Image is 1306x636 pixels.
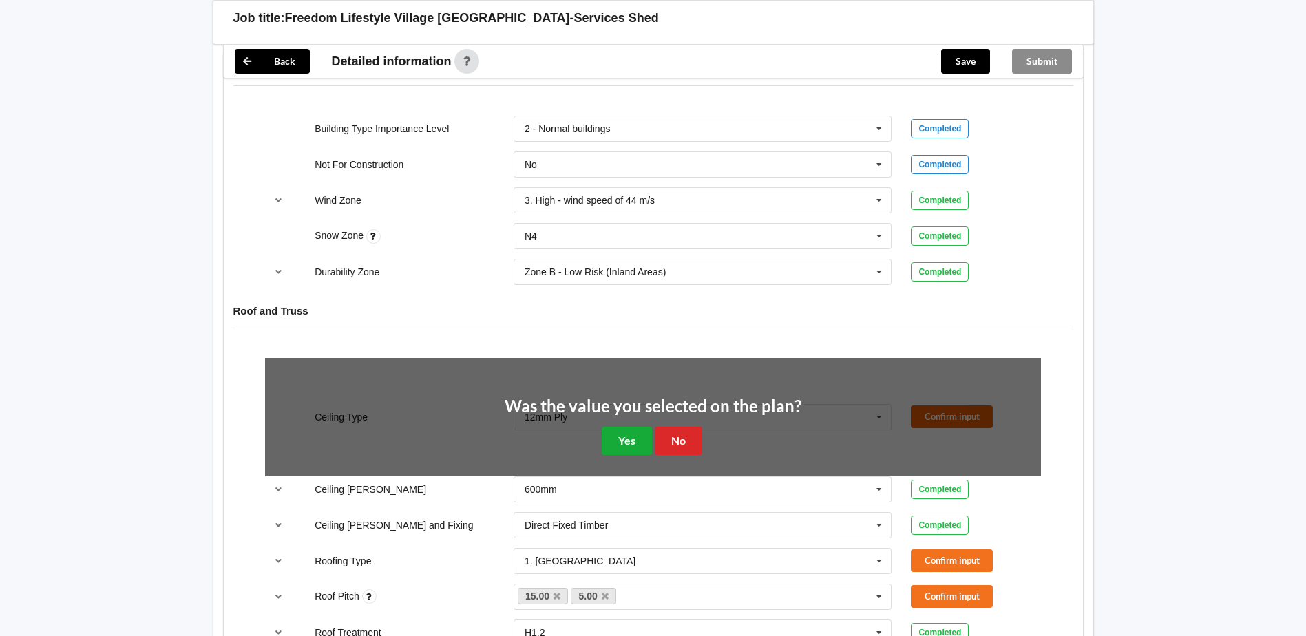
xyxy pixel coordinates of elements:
[911,585,993,608] button: Confirm input
[655,427,702,455] button: No
[265,549,292,573] button: reference-toggle
[265,188,292,213] button: reference-toggle
[911,191,969,210] div: Completed
[571,588,616,604] a: 5.00
[911,119,969,138] div: Completed
[505,396,801,417] h2: Was the value you selected on the plan?
[525,267,666,277] div: Zone B - Low Risk (Inland Areas)
[315,266,379,277] label: Durability Zone
[525,124,611,134] div: 2 - Normal buildings
[525,485,557,494] div: 600mm
[315,484,426,495] label: Ceiling [PERSON_NAME]
[233,304,1073,317] h4: Roof and Truss
[602,427,652,455] button: Yes
[265,513,292,538] button: reference-toggle
[525,231,537,241] div: N4
[518,588,569,604] a: 15.00
[911,516,969,535] div: Completed
[911,262,969,282] div: Completed
[315,230,366,241] label: Snow Zone
[315,591,361,602] label: Roof Pitch
[525,195,655,205] div: 3. High - wind speed of 44 m/s
[315,123,449,134] label: Building Type Importance Level
[911,226,969,246] div: Completed
[332,55,452,67] span: Detailed information
[265,259,292,284] button: reference-toggle
[911,155,969,174] div: Completed
[235,49,310,74] button: Back
[525,520,608,530] div: Direct Fixed Timber
[911,480,969,499] div: Completed
[315,195,361,206] label: Wind Zone
[525,556,635,566] div: 1. [GEOGRAPHIC_DATA]
[285,10,659,26] h3: Freedom Lifestyle Village [GEOGRAPHIC_DATA]-Services Shed
[315,555,371,566] label: Roofing Type
[525,160,537,169] div: No
[233,10,285,26] h3: Job title:
[315,159,403,170] label: Not For Construction
[911,549,993,572] button: Confirm input
[265,584,292,609] button: reference-toggle
[265,477,292,502] button: reference-toggle
[315,520,473,531] label: Ceiling [PERSON_NAME] and Fixing
[941,49,990,74] button: Save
